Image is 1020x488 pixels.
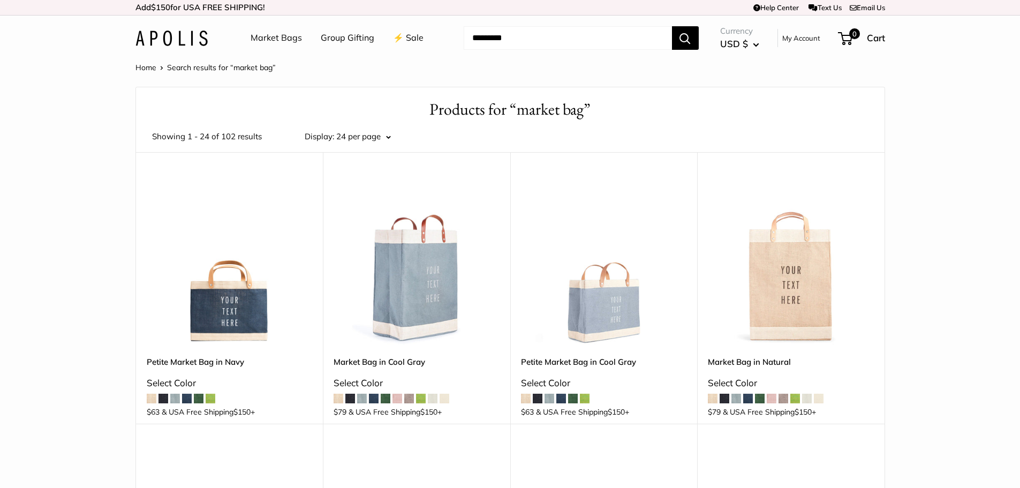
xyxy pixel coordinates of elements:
div: Select Color [334,374,500,392]
div: Select Color [708,374,874,392]
a: Text Us [809,3,841,12]
a: Market Bags [251,30,302,46]
span: 24 per page [336,131,381,141]
img: description_Make it yours with custom text. [147,179,313,345]
span: $150 [608,407,625,417]
span: $79 [708,407,721,417]
a: Market Bag in Cool Gray [334,356,500,368]
a: Home [135,63,156,72]
a: Group Gifting [321,30,374,46]
div: Select Color [147,374,313,392]
a: Help Center [753,3,799,12]
span: $150 [151,2,170,12]
span: Search results for “market bag” [167,63,276,72]
a: Petite Market Bag in Cool GrayPetite Market Bag in Cool Gray [521,179,687,345]
a: Market Bag in NaturalMarket Bag in Natural [708,179,874,345]
span: & USA Free Shipping + [536,408,629,416]
div: Select Color [521,374,687,392]
span: 0 [849,28,859,39]
input: Search... [464,26,672,50]
span: Showing 1 - 24 of 102 results [152,129,262,144]
a: ⚡️ Sale [393,30,424,46]
h1: Products for “market bag” [152,98,868,121]
span: Cart [867,32,885,43]
img: Market Bag in Cool Gray [334,179,500,345]
a: 0 Cart [839,29,885,47]
a: Petite Market Bag in Cool Gray [521,356,687,368]
span: Currency [720,24,759,39]
button: 24 per page [336,129,391,144]
a: Email Us [850,3,885,12]
img: Market Bag in Natural [708,179,874,345]
span: USD $ [720,38,748,49]
span: & USA Free Shipping + [723,408,816,416]
span: $79 [334,407,346,417]
button: USD $ [720,35,759,52]
span: $150 [420,407,437,417]
a: My Account [782,32,820,44]
a: Market Bag in Cool GrayMarket Bag in Cool Gray [334,179,500,345]
span: $63 [521,407,534,417]
a: Petite Market Bag in Navy [147,356,313,368]
span: & USA Free Shipping + [162,408,255,416]
span: & USA Free Shipping + [349,408,442,416]
span: $150 [233,407,251,417]
a: Market Bag in Natural [708,356,874,368]
img: Apolis [135,31,208,46]
span: $63 [147,407,160,417]
nav: Breadcrumb [135,61,276,74]
button: Search [672,26,699,50]
span: $150 [795,407,812,417]
label: Display: [305,129,334,144]
img: Petite Market Bag in Cool Gray [521,179,687,345]
a: description_Make it yours with custom text.Petite Market Bag in Navy [147,179,313,345]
